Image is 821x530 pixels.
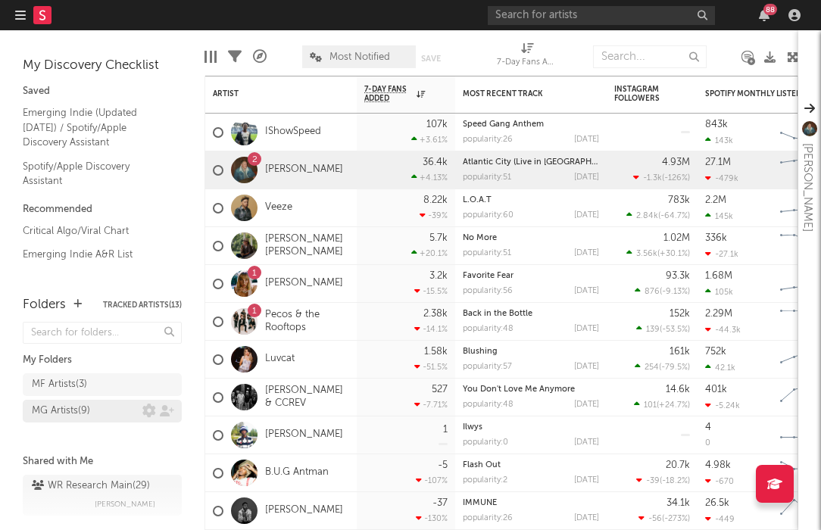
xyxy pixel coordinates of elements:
a: [PERSON_NAME] [265,504,343,517]
span: [PERSON_NAME] [95,495,155,513]
span: 2.84k [636,212,658,220]
a: Ilwys [463,423,482,432]
div: MG Artists ( 9 ) [32,402,90,420]
div: -37 [432,498,448,508]
span: +30.1 % [660,250,688,258]
div: ( ) [635,286,690,296]
div: Ilwys [463,423,599,432]
div: 336k [705,233,727,243]
a: No More [463,234,497,242]
div: 4.93M [662,157,690,167]
div: 4.98k [705,460,731,470]
div: 401k [705,385,727,394]
div: ( ) [636,324,690,334]
div: My Folders [23,351,182,369]
div: -27.1k [705,249,738,259]
span: 101 [644,401,657,410]
div: Most Recent Track [463,89,576,98]
div: popularity: 48 [463,401,514,409]
div: popularity: 2 [463,476,507,485]
a: Emerging Indie (Updated [DATE]) / Spotify/Apple Discovery Assistant [23,104,167,151]
a: Favorite Fear [463,272,514,280]
div: Artist [213,89,326,98]
div: Saved [23,83,182,101]
input: Search for artists [488,6,715,25]
a: Luvcat [265,353,295,366]
div: No More [463,234,599,242]
div: Instagram Followers [614,85,667,103]
span: 876 [645,288,660,296]
div: Edit Columns [204,38,217,76]
div: 1.58k [424,347,448,357]
div: [DATE] [574,438,599,447]
a: L.O.A.T [463,196,492,204]
div: ( ) [636,475,690,485]
div: 3.2k [429,271,448,281]
div: 1.02M [663,233,690,243]
span: -79.5 % [661,363,688,372]
a: Blushing [463,348,498,356]
a: [PERSON_NAME] [PERSON_NAME] [265,233,349,259]
div: 34.1k [666,498,690,508]
div: 4 [705,422,711,432]
span: -1.3k [643,174,662,182]
a: Flash Out [463,461,501,469]
div: [DATE] [574,211,599,220]
div: [DATE] [574,401,599,409]
span: -18.2 % [662,477,688,485]
div: [DATE] [574,136,599,144]
div: -15.5 % [414,286,448,296]
div: 527 [432,385,448,394]
a: You Don't Love Me Anymore [463,385,575,394]
div: Spotify Monthly Listeners [705,89,819,98]
div: WR Research Main ( 29 ) [32,477,150,495]
span: -126 % [664,174,688,182]
div: A&R Pipeline [253,38,267,76]
div: -670 [705,476,734,486]
div: Speed Gang Anthem [463,120,599,129]
div: -14.1 % [414,324,448,334]
div: 7-Day Fans Added (7-Day Fans Added) [497,54,557,72]
a: Spotify/Apple Discovery Assistant [23,158,167,189]
div: 42.1k [705,363,735,373]
a: Veeze [265,201,292,214]
span: 3.56k [636,250,657,258]
div: -7.71 % [414,400,448,410]
div: 152k [670,309,690,319]
div: 145k [705,211,733,221]
div: 14.6k [666,385,690,394]
span: -56 [648,515,662,523]
div: popularity: 51 [463,249,511,257]
a: [PERSON_NAME] & CCREV [265,385,349,410]
span: -9.13 % [662,288,688,296]
div: Filters [228,38,242,76]
div: popularity: 51 [463,173,511,182]
div: 7-Day Fans Added (7-Day Fans Added) [497,38,557,76]
a: B.U.G Antman [265,466,329,479]
div: popularity: 60 [463,211,514,220]
span: -273 % [664,515,688,523]
div: [DATE] [574,476,599,485]
div: ( ) [638,513,690,523]
input: Search for folders... [23,322,182,344]
div: 5.7k [429,233,448,243]
div: 8.22k [423,195,448,205]
div: Flash Out [463,461,599,469]
div: [DATE] [574,514,599,522]
div: 161k [670,347,690,357]
span: Most Notified [329,52,390,62]
div: 107k [426,120,448,129]
div: popularity: 26 [463,136,513,144]
a: [PERSON_NAME] [265,164,343,176]
div: +20.1 % [411,248,448,258]
div: +3.61 % [411,135,448,145]
input: Search... [593,45,707,68]
div: -479k [705,173,738,183]
div: 27.1M [705,157,731,167]
a: Emerging Indie A&R List [23,246,167,263]
div: IMMUNE [463,499,599,507]
div: 2.2M [705,195,726,205]
div: -44.3k [705,325,741,335]
div: [DATE] [574,363,599,371]
div: MF Artists ( 3 ) [32,376,87,394]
